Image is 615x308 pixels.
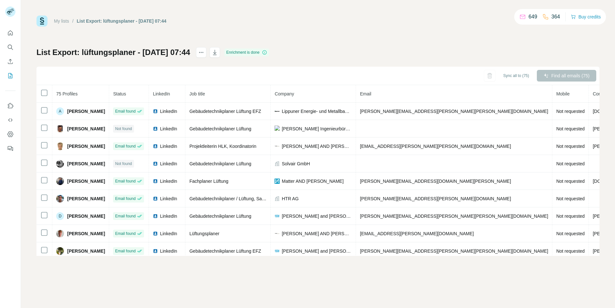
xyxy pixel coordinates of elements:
[571,12,601,21] button: Buy credits
[160,178,177,184] span: LinkedIn
[5,100,16,112] button: Use Surfe on LinkedIn
[189,214,251,219] span: Gebäudetechnikplaner Lüftung
[551,13,560,21] p: 364
[56,91,78,96] span: 75 Profiles
[360,179,511,184] span: [PERSON_NAME][EMAIL_ADDRESS][DOMAIN_NAME][PERSON_NAME]
[160,248,177,254] span: LinkedIn
[115,213,135,219] span: Email found
[189,231,219,236] span: Lüftungsplaner
[503,73,529,79] span: Sync all to (75)
[282,178,343,184] span: Matter AND [PERSON_NAME]
[5,70,16,82] button: My lists
[275,91,294,96] span: Company
[160,213,177,219] span: LinkedIn
[56,125,64,133] img: Avatar
[556,161,585,166] span: Not requested
[67,108,105,115] span: [PERSON_NAME]
[160,108,177,115] span: LinkedIn
[56,195,64,203] img: Avatar
[153,231,158,236] img: LinkedIn logo
[153,144,158,149] img: LinkedIn logo
[153,179,158,184] img: LinkedIn logo
[360,144,511,149] span: [EMAIL_ADDRESS][PERSON_NAME][PERSON_NAME][DOMAIN_NAME]
[556,126,585,131] span: Not requested
[275,248,280,254] img: company-logo
[160,126,177,132] span: LinkedIn
[153,109,158,114] img: LinkedIn logo
[5,27,16,39] button: Quick start
[67,160,105,167] span: [PERSON_NAME]
[56,212,64,220] div: D
[153,161,158,166] img: LinkedIn logo
[72,18,74,24] li: /
[115,161,132,167] span: Not found
[153,214,158,219] img: LinkedIn logo
[528,13,537,21] p: 649
[556,91,569,96] span: Mobile
[224,49,269,56] div: Enrichment is done
[115,126,132,132] span: Not found
[67,178,105,184] span: [PERSON_NAME]
[77,18,166,24] div: List Export: lüftungsplaner - [DATE] 07:44
[282,143,352,149] span: [PERSON_NAME] AND [PERSON_NAME]
[5,41,16,53] button: Search
[275,126,280,132] img: company-logo
[153,196,158,201] img: LinkedIn logo
[153,91,170,96] span: LinkedIn
[115,108,135,114] span: Email found
[113,91,126,96] span: Status
[275,214,280,219] img: company-logo
[153,126,158,131] img: LinkedIn logo
[54,18,69,24] a: My lists
[556,248,585,254] span: Not requested
[56,247,64,255] img: Avatar
[5,56,16,67] button: Enrich CSV
[67,195,105,202] span: [PERSON_NAME]
[153,248,158,254] img: LinkedIn logo
[556,109,585,114] span: Not requested
[115,231,135,236] span: Email found
[56,177,64,185] img: Avatar
[67,143,105,149] span: [PERSON_NAME]
[67,213,105,219] span: [PERSON_NAME]
[282,213,352,219] span: [PERSON_NAME] and [PERSON_NAME]
[360,91,371,96] span: Email
[56,107,64,115] div: A
[282,126,352,132] span: [PERSON_NAME] Ingenieurbüro Haustechnik AG
[160,195,177,202] span: LinkedIn
[556,179,585,184] span: Not requested
[56,160,64,168] img: Avatar
[189,126,251,131] span: Gebäudetechnikplaner Lüftung
[282,160,310,167] span: Solvair GmbH
[67,248,105,254] span: [PERSON_NAME]
[196,47,206,58] button: actions
[556,196,585,201] span: Not requested
[67,230,105,237] span: [PERSON_NAME]
[282,248,352,254] span: [PERSON_NAME] and [PERSON_NAME]
[56,230,64,237] img: Avatar
[556,144,585,149] span: Not requested
[5,114,16,126] button: Use Surfe API
[282,108,352,115] span: Lippuner Energie- und Metallbautechnik AG
[160,143,177,149] span: LinkedIn
[160,230,177,237] span: LinkedIn
[115,196,135,202] span: Email found
[36,47,190,58] h1: List Export: lüftungsplaner - [DATE] 07:44
[36,16,47,27] img: Surfe Logo
[360,109,548,114] span: [PERSON_NAME][EMAIL_ADDRESS][PERSON_NAME][PERSON_NAME][DOMAIN_NAME]
[282,230,352,237] span: [PERSON_NAME] AND [PERSON_NAME]
[499,71,534,81] button: Sync all to (75)
[189,91,205,96] span: Job title
[5,143,16,154] button: Feedback
[360,196,511,201] span: [PERSON_NAME][EMAIL_ADDRESS][PERSON_NAME][DOMAIN_NAME]
[189,248,261,254] span: Gebäudetechnikplaner Lüftung EFZ
[282,195,298,202] span: HTR AG
[115,248,135,254] span: Email found
[360,214,548,219] span: [PERSON_NAME][EMAIL_ADDRESS][PERSON_NAME][PERSON_NAME][DOMAIN_NAME]
[189,144,256,149] span: Projektleiterin HLK, Koordinatorin
[189,196,287,201] span: Gebäudetechnikplaner / Lüftung, Sachbearbeiter
[275,144,280,149] img: company-logo
[115,178,135,184] span: Email found
[160,160,177,167] span: LinkedIn
[189,179,228,184] span: Fachplaner Lüftung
